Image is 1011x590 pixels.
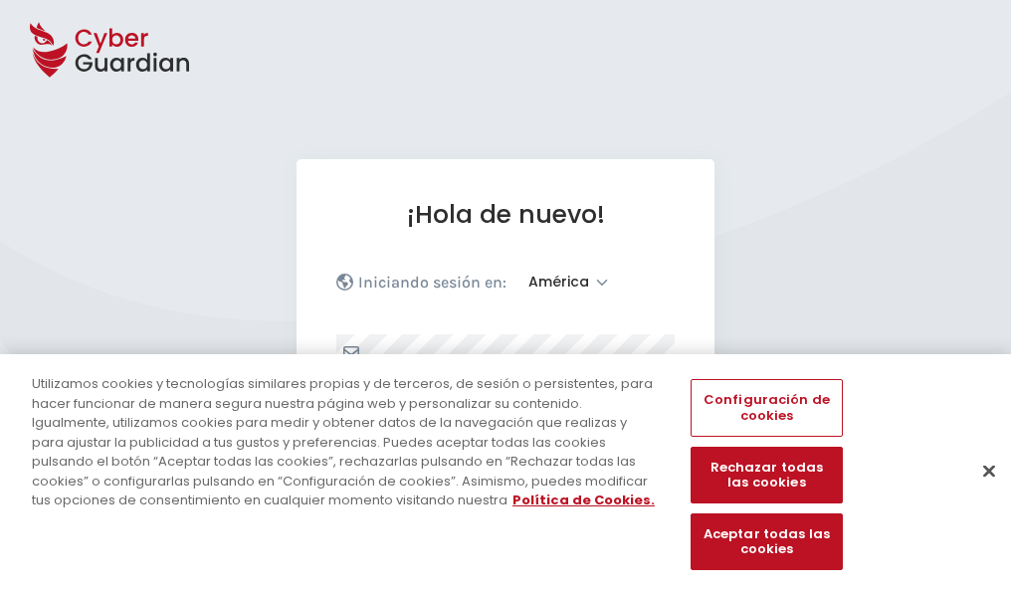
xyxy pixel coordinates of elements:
[691,379,842,436] button: Configuración de cookies, Abre el cuadro de diálogo del centro de preferencias.
[967,449,1011,492] button: Cerrar
[358,273,506,293] p: Iniciando sesión en:
[691,513,842,570] button: Aceptar todas las cookies
[336,199,675,230] h1: ¡Hola de nuevo!
[691,447,842,503] button: Rechazar todas las cookies
[512,491,655,509] a: Más información sobre su privacidad, se abre en una nueva pestaña
[32,374,661,510] div: Utilizamos cookies y tecnologías similares propias y de terceros, de sesión o persistentes, para ...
